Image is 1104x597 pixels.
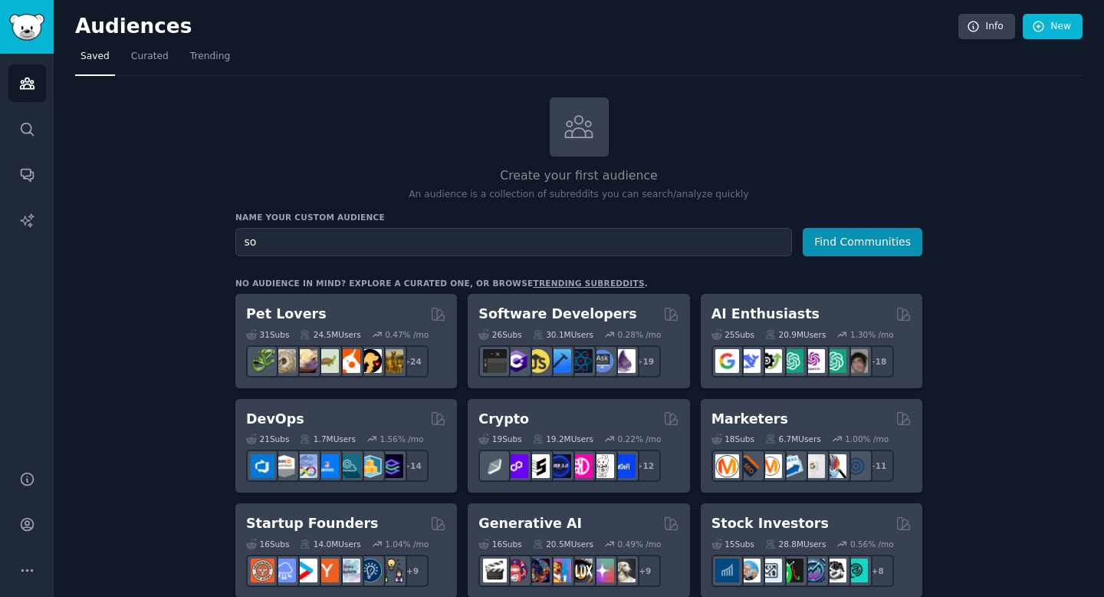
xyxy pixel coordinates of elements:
img: swingtrading [823,559,846,582]
img: dividends [715,559,739,582]
h2: Startup Founders [246,514,378,533]
div: + 24 [396,345,429,378]
img: CryptoNews [590,454,614,478]
h2: Create your first audience [235,167,922,186]
img: DevOpsLinks [315,454,339,478]
div: 18 Sub s [711,434,754,444]
div: 30.1M Users [533,329,593,340]
img: Forex [758,559,782,582]
h2: Software Developers [478,305,636,324]
img: PlatformEngineers [379,454,403,478]
img: Emailmarketing [780,454,803,478]
a: New [1023,14,1083,40]
img: StocksAndTrading [801,559,825,582]
div: 0.47 % /mo [385,329,429,340]
div: 15 Sub s [711,539,754,549]
h2: Crypto [478,410,529,429]
img: ballpython [272,349,296,373]
img: defiblockchain [569,454,593,478]
img: 0xPolygon [504,454,528,478]
input: Pick a short name, like "Digital Marketers" or "Movie-Goers" [235,228,792,256]
button: Find Communities [803,228,922,256]
a: Trending [185,45,235,76]
div: 16 Sub s [478,539,521,549]
img: turtle [315,349,339,373]
div: 1.7M Users [300,434,356,444]
div: + 14 [396,450,429,482]
img: Docker_DevOps [294,454,317,478]
div: 28.8M Users [765,539,826,549]
h2: Marketers [711,410,788,429]
img: startup [294,559,317,582]
div: 20.5M Users [533,539,593,549]
img: aws_cdk [358,454,382,478]
img: leopardgeckos [294,349,317,373]
img: AWS_Certified_Experts [272,454,296,478]
div: 1.56 % /mo [380,434,424,444]
img: ycombinator [315,559,339,582]
img: DeepSeek [737,349,761,373]
img: herpetology [251,349,274,373]
div: + 9 [396,555,429,587]
a: Saved [75,45,115,76]
img: aivideo [483,559,507,582]
img: bigseo [737,454,761,478]
img: dogbreed [379,349,403,373]
div: 31 Sub s [246,329,289,340]
h2: AI Enthusiasts [711,305,820,324]
img: content_marketing [715,454,739,478]
span: Saved [80,50,110,64]
a: Curated [126,45,174,76]
h2: Generative AI [478,514,582,533]
div: 1.00 % /mo [845,434,889,444]
img: indiehackers [337,559,360,582]
div: 26 Sub s [478,329,521,340]
div: + 11 [862,450,894,482]
div: 19.2M Users [533,434,593,444]
div: 21 Sub s [246,434,289,444]
img: ethstaker [526,454,550,478]
img: ValueInvesting [737,559,761,582]
img: technicalanalysis [844,559,868,582]
img: DreamBooth [612,559,636,582]
div: 19 Sub s [478,434,521,444]
div: + 19 [629,345,661,378]
img: AskMarketing [758,454,782,478]
div: 6.7M Users [765,434,821,444]
img: dalle2 [504,559,528,582]
img: OnlineMarketing [844,454,868,478]
img: SaaS [272,559,296,582]
div: 0.28 % /mo [618,329,662,340]
img: FluxAI [569,559,593,582]
h2: Pet Lovers [246,305,327,324]
div: 0.49 % /mo [618,539,662,549]
div: 0.22 % /mo [618,434,662,444]
img: platformengineering [337,454,360,478]
img: software [483,349,507,373]
div: 1.04 % /mo [385,539,429,549]
img: GummySearch logo [9,14,44,41]
img: ArtificalIntelligence [844,349,868,373]
a: Info [958,14,1015,40]
img: EntrepreneurRideAlong [251,559,274,582]
div: + 18 [862,345,894,378]
img: sdforall [547,559,571,582]
div: + 8 [862,555,894,587]
p: An audience is a collection of subreddits you can search/analyze quickly [235,188,922,202]
img: csharp [504,349,528,373]
img: PetAdvice [358,349,382,373]
img: GoogleGeminiAI [715,349,739,373]
img: AItoolsCatalog [758,349,782,373]
img: deepdream [526,559,550,582]
h2: Audiences [75,15,958,39]
div: 25 Sub s [711,329,754,340]
img: googleads [801,454,825,478]
img: Trading [780,559,803,582]
img: chatgpt_promptDesign [780,349,803,373]
h2: DevOps [246,410,304,429]
img: learnjavascript [526,349,550,373]
div: 24.5M Users [300,329,360,340]
img: cockatiel [337,349,360,373]
img: defi_ [612,454,636,478]
div: + 12 [629,450,661,482]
